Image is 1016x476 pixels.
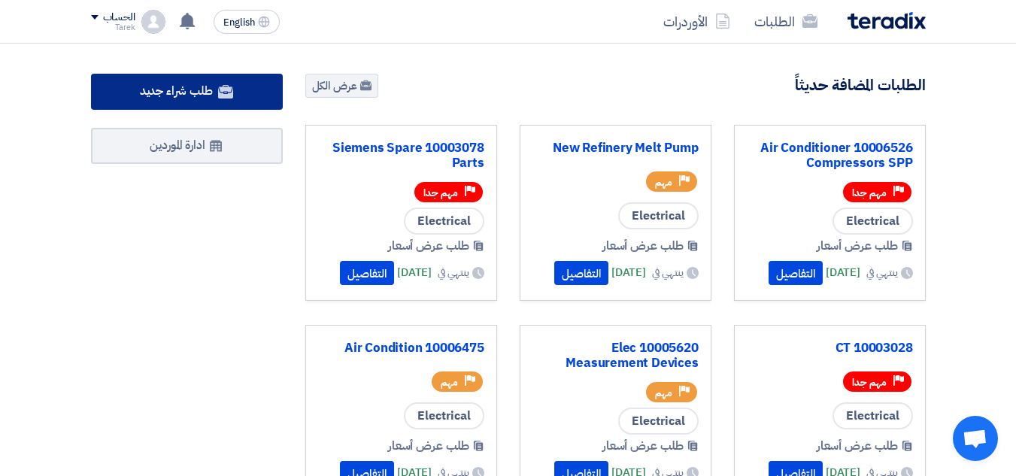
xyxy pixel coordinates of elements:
a: الطلبات [742,4,829,39]
span: Electrical [833,208,913,235]
span: مهم جدا [852,375,887,390]
span: [DATE] [397,264,432,281]
a: Open chat [953,416,998,461]
span: طلب عرض أسعار [817,437,898,455]
a: ادارة الموردين [91,128,283,164]
span: مهم [655,175,672,189]
span: طلب عرض أسعار [602,437,684,455]
a: 10003078 Siemens Spare Parts [318,141,484,171]
span: طلب شراء جديد [140,82,213,100]
button: التفاصيل [554,261,608,285]
a: 10005620 Elec Measurement Devices [532,341,699,371]
span: Electrical [618,408,699,435]
a: 10006475 Air Condition [318,341,484,356]
span: مهم [441,375,458,390]
a: 10003028 CT [747,341,913,356]
span: مهم جدا [852,186,887,200]
div: الحساب [103,11,135,24]
span: طلب عرض أسعار [817,237,898,255]
div: Tarek [91,23,135,32]
img: profile_test.png [141,10,165,34]
button: التفاصيل [340,261,394,285]
span: Electrical [618,202,699,229]
span: ينتهي في [866,265,897,280]
a: 10006526 Air Conditioner Compressors SPP [747,141,913,171]
span: ينتهي في [438,265,469,280]
span: Electrical [404,208,484,235]
span: English [223,17,255,28]
span: [DATE] [611,264,646,281]
span: [DATE] [826,264,860,281]
span: ينتهي في [652,265,683,280]
a: New Refinery Melt Pump [532,141,699,156]
a: الأوردرات [651,4,742,39]
span: مهم [655,386,672,400]
h4: الطلبات المضافة حديثاً [795,75,926,95]
button: التفاصيل [769,261,823,285]
span: طلب عرض أسعار [388,237,469,255]
button: English [214,10,280,34]
span: طلب عرض أسعار [602,237,684,255]
span: مهم جدا [423,186,458,200]
span: Electrical [833,402,913,429]
a: عرض الكل [305,74,378,98]
span: Electrical [404,402,484,429]
span: طلب عرض أسعار [388,437,469,455]
img: Teradix logo [848,12,926,29]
